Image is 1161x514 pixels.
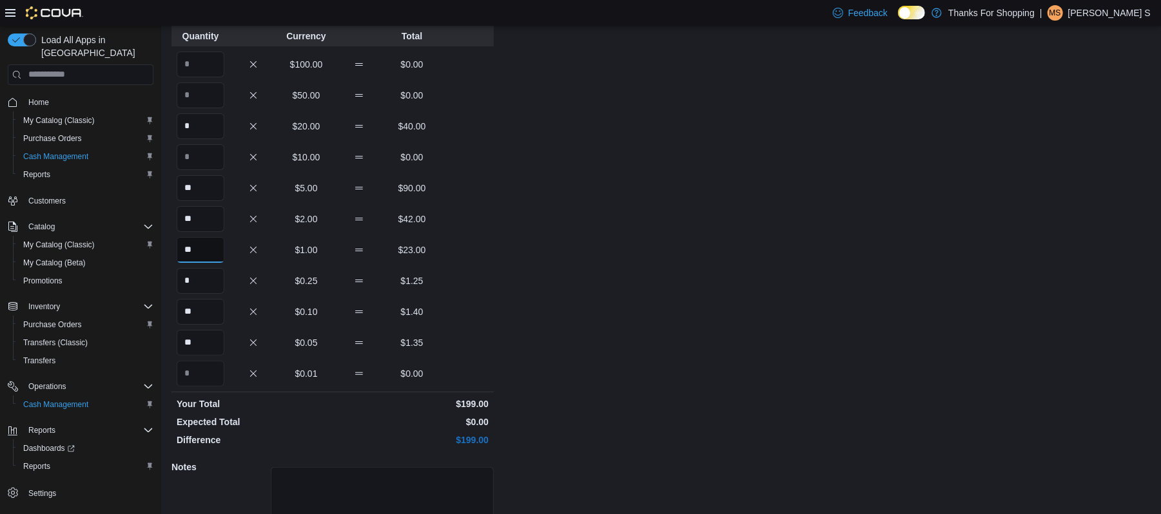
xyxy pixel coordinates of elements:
span: Promotions [18,273,153,289]
button: Catalog [23,219,60,234]
a: My Catalog (Classic) [18,113,100,128]
p: $23.00 [388,243,436,256]
input: Quantity [177,206,224,232]
a: Settings [23,486,61,501]
p: Quantity [177,30,224,43]
button: Reports [3,421,159,439]
button: Reports [13,166,159,184]
p: $0.00 [388,367,436,380]
span: MS [1049,5,1061,21]
p: $1.35 [388,336,436,349]
div: Meade S [1048,5,1063,21]
span: Transfers (Classic) [23,338,88,348]
span: Inventory [23,299,153,314]
span: Operations [23,379,153,394]
p: | [1040,5,1042,21]
span: Purchase Orders [18,131,153,146]
span: Cash Management [18,397,153,412]
span: Transfers [23,356,55,366]
p: $0.00 [388,89,436,102]
input: Quantity [177,299,224,325]
span: Dashboards [23,443,75,453]
button: My Catalog (Beta) [13,254,159,272]
p: $5.00 [282,182,330,195]
p: Currency [282,30,330,43]
span: Operations [28,381,66,392]
p: $0.01 [282,367,330,380]
h5: Notes [171,454,268,480]
input: Quantity [177,82,224,108]
span: My Catalog (Beta) [23,258,86,268]
button: Purchase Orders [13,316,159,334]
span: Home [28,97,49,108]
p: $40.00 [388,120,436,133]
button: Cash Management [13,395,159,414]
span: Dashboards [18,441,153,456]
span: Reports [18,459,153,474]
input: Quantity [177,144,224,170]
button: My Catalog (Classic) [13,111,159,129]
span: Reports [23,423,153,438]
span: My Catalog (Classic) [23,115,95,126]
a: Dashboards [18,441,80,456]
button: Reports [23,423,61,438]
span: My Catalog (Classic) [18,113,153,128]
a: Reports [18,167,55,182]
p: Thanks For Shopping [948,5,1035,21]
button: Operations [3,377,159,395]
span: Reports [28,425,55,435]
span: Settings [28,488,56,499]
span: Customers [28,196,66,206]
p: $90.00 [388,182,436,195]
a: Customers [23,193,71,209]
p: $10.00 [282,151,330,164]
a: Transfers (Classic) [18,335,93,350]
a: Reports [18,459,55,474]
span: Purchase Orders [23,319,82,330]
input: Quantity [177,330,224,356]
button: Purchase Orders [13,129,159,148]
input: Quantity [177,52,224,77]
span: Cash Management [23,399,88,410]
p: $0.05 [282,336,330,349]
p: Difference [177,433,330,446]
span: Transfers [18,353,153,368]
p: $50.00 [282,89,330,102]
span: Load All Apps in [GEOGRAPHIC_DATA] [36,33,153,59]
span: Purchase Orders [23,133,82,144]
a: Purchase Orders [18,317,87,332]
span: Settings [23,484,153,500]
a: Dashboards [13,439,159,457]
button: Operations [23,379,72,394]
span: Catalog [23,219,153,234]
p: $0.25 [282,274,330,287]
p: $0.10 [282,305,330,318]
p: $1.00 [282,243,330,256]
p: Your Total [177,397,330,410]
button: Reports [13,457,159,475]
span: Transfers (Classic) [18,335,153,350]
p: $42.00 [388,213,436,225]
p: $199.00 [335,397,489,410]
button: Inventory [23,299,65,314]
p: $20.00 [282,120,330,133]
input: Quantity [177,268,224,294]
a: Purchase Orders [18,131,87,146]
p: $2.00 [282,213,330,225]
button: My Catalog (Classic) [13,236,159,254]
input: Quantity [177,237,224,263]
span: Reports [23,169,50,180]
p: Expected Total [177,415,330,428]
p: $1.25 [388,274,436,287]
button: Home [3,93,159,111]
button: Settings [3,483,159,502]
span: Cash Management [23,151,88,162]
span: Cash Management [18,149,153,164]
span: Feedback [848,6,888,19]
span: Reports [18,167,153,182]
span: Inventory [28,301,60,312]
span: Customers [23,193,153,209]
a: Transfers [18,353,61,368]
p: $0.00 [388,58,436,71]
span: Dark Mode [898,19,899,20]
